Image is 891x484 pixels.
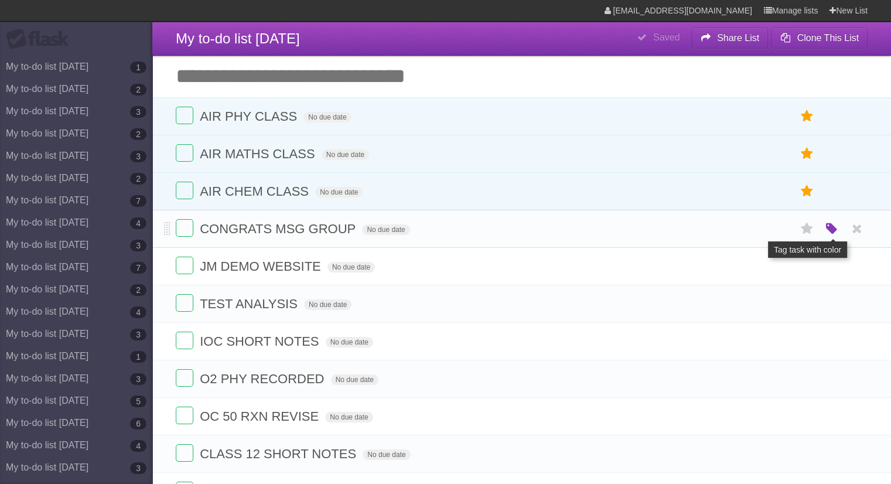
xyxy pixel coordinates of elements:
label: Done [176,107,193,124]
label: Done [176,444,193,462]
b: 3 [130,240,146,251]
b: 4 [130,440,146,452]
span: No due date [325,412,373,422]
b: 5 [130,396,146,407]
span: No due date [303,112,351,122]
span: No due date [304,299,351,310]
b: 2 [130,84,146,96]
b: 4 [130,217,146,229]
b: 7 [130,195,146,207]
b: 7 [130,262,146,274]
b: 3 [130,329,146,340]
span: My to-do list [DATE] [176,30,300,46]
b: 2 [130,128,146,140]
span: AIR MATHS CLASS [200,146,318,161]
span: O2 PHY RECORDED [200,371,327,386]
label: Done [176,407,193,424]
b: 2 [130,284,146,296]
b: 1 [130,62,146,73]
span: No due date [362,224,409,235]
span: No due date [315,187,363,197]
b: 3 [130,151,146,162]
label: Done [176,257,193,274]
span: JM DEMO WEBSITE [200,259,324,274]
span: No due date [327,262,375,272]
span: No due date [322,149,369,160]
label: Star task [796,144,818,163]
label: Done [176,219,193,237]
label: Star task [796,107,818,126]
span: IOC SHORT NOTES [200,334,322,349]
span: No due date [331,374,378,385]
span: OC 50 RXN REVISE [200,409,322,424]
button: Share List [691,28,769,49]
b: Saved [653,32,680,42]
span: AIR CHEM CLASS [200,184,312,199]
div: Flask [6,29,76,50]
b: 1 [130,351,146,363]
b: 3 [130,373,146,385]
label: Done [176,294,193,312]
label: Star task [796,219,818,238]
span: CONGRATS MSG GROUP [200,221,359,236]
b: 2 [130,173,146,185]
span: TEST ANALYSIS [200,296,301,311]
label: Done [176,182,193,199]
b: Clone This List [797,33,859,43]
label: Done [176,369,193,387]
label: Done [176,332,193,349]
b: 3 [130,106,146,118]
span: No due date [363,449,410,460]
label: Done [176,144,193,162]
span: AIR PHY CLASS [200,109,300,124]
b: 4 [130,306,146,318]
label: Star task [796,182,818,201]
button: Clone This List [771,28,868,49]
span: No due date [326,337,373,347]
b: Share List [717,33,759,43]
b: 3 [130,462,146,474]
span: CLASS 12 SHORT NOTES [200,446,359,461]
b: 6 [130,418,146,430]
